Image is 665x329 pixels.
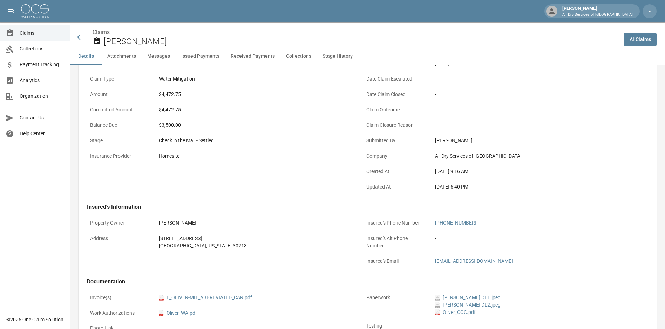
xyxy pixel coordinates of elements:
[4,4,18,18] button: open drawer
[225,48,280,65] button: Received Payments
[435,152,628,160] div: All Dry Services of [GEOGRAPHIC_DATA]
[363,149,426,163] p: Company
[87,204,631,211] h4: Insured's Information
[70,48,102,65] button: Details
[435,75,628,83] div: -
[142,48,176,65] button: Messages
[104,36,618,47] h2: [PERSON_NAME]
[176,48,225,65] button: Issued Payments
[435,235,628,242] div: -
[87,103,150,117] p: Committed Amount
[159,219,352,227] div: [PERSON_NAME]
[102,48,142,65] button: Attachments
[93,28,618,36] nav: breadcrumb
[159,106,352,114] div: $4,472.75
[363,180,426,194] p: Updated At
[363,134,426,148] p: Submitted By
[435,122,628,129] div: -
[21,4,49,18] img: ocs-logo-white-transparent.png
[559,5,636,18] div: [PERSON_NAME]
[280,48,317,65] button: Collections
[317,48,358,65] button: Stage History
[363,291,426,304] p: Paperwork
[159,294,252,301] a: pdfL_OLIVER-MIT_ABBREVIATED_CAR.pdf
[159,309,197,317] a: pdfOliver_WA.pdf
[20,130,64,137] span: Help Center
[87,216,150,230] p: Property Owner
[159,137,352,144] div: Check in the Mail - Settled
[87,88,150,101] p: Amount
[87,149,150,163] p: Insurance Provider
[624,33,657,46] a: AllClaims
[70,48,665,65] div: anchor tabs
[435,309,476,316] a: pdfOliver_COC.pdf
[87,232,150,245] p: Address
[20,77,64,84] span: Analytics
[159,75,352,83] div: Water Mitigation
[20,92,64,100] span: Organization
[159,242,352,249] div: [GEOGRAPHIC_DATA] , [US_STATE] 30213
[87,278,631,285] h4: Documentation
[363,72,426,86] p: Date Claim Escalated
[87,72,150,86] p: Claim Type
[363,254,426,268] p: Insured's Email
[20,114,64,122] span: Contact Us
[435,91,628,98] div: -
[435,137,628,144] div: [PERSON_NAME]
[6,316,63,323] div: © 2025 One Claim Solution
[435,106,628,114] div: -
[159,91,352,98] div: $4,472.75
[87,306,150,320] p: Work Authorizations
[87,291,150,304] p: Invoice(s)
[87,134,150,148] p: Stage
[363,165,426,178] p: Created At
[363,232,426,253] p: Insured's Alt Phone Number
[435,301,501,309] a: jpeg[PERSON_NAME] DL2.jpeg
[20,45,64,53] span: Collections
[20,29,64,37] span: Claims
[435,294,501,301] a: jpeg[PERSON_NAME] DL1.jpeg
[87,118,150,132] p: Balance Due
[435,258,513,264] a: [EMAIL_ADDRESS][DOMAIN_NAME]
[435,168,628,175] div: [DATE] 9:16 AM
[159,152,352,160] div: Homesite
[363,103,426,117] p: Claim Outcome
[562,12,633,18] p: All Dry Services of [GEOGRAPHIC_DATA]
[20,61,64,68] span: Payment Tracking
[435,220,476,226] a: [PHONE_NUMBER]
[159,235,352,242] div: [STREET_ADDRESS]
[363,216,426,230] p: Insured's Phone Number
[363,118,426,132] p: Claim Closure Reason
[159,122,352,129] div: $3,500.00
[363,88,426,101] p: Date Claim Closed
[93,29,110,35] a: Claims
[435,183,628,191] div: [DATE] 6:40 PM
